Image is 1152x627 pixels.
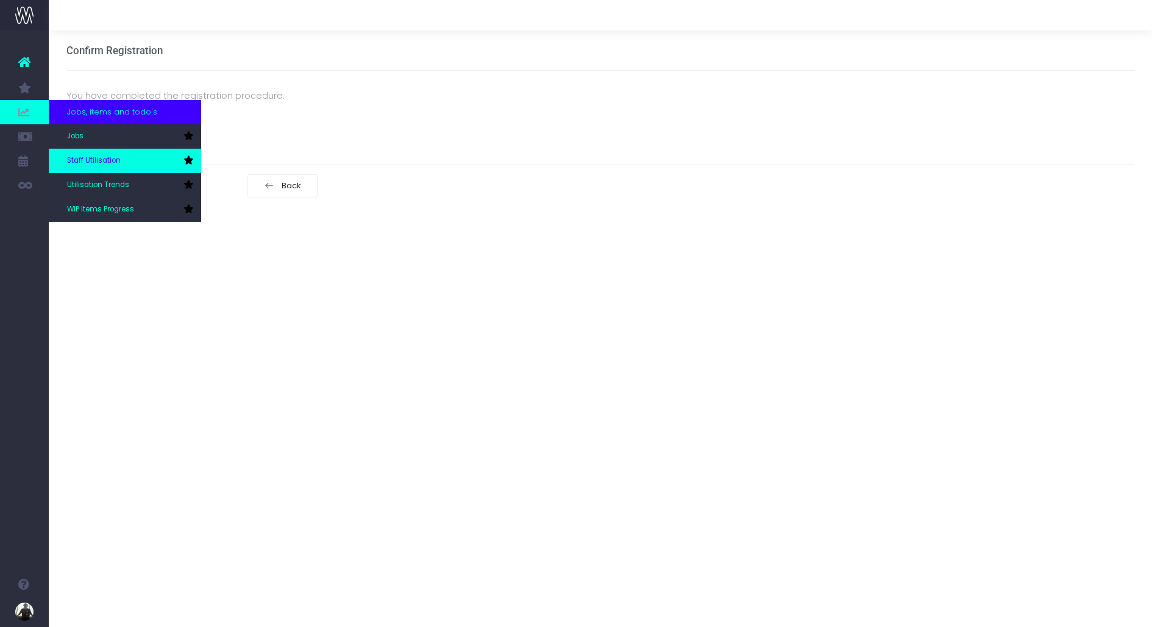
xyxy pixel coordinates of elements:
[67,180,129,191] span: Utilisation Trends
[15,603,34,621] img: images/default_profile_image.png
[66,44,163,57] h3: Confirm Registration
[49,173,201,197] a: Utilisation Trends
[67,204,134,215] span: WIP Items Progress
[67,106,157,118] span: Jobs, items and todo's
[49,149,201,173] a: Staff Utilisation
[49,124,201,149] a: Jobs
[247,174,318,197] button: Back
[67,155,121,166] span: Staff Utilisation
[66,88,1135,103] p: You have completed the registration procedure.
[278,181,302,191] span: Back
[49,197,201,222] a: WIP Items Progress
[67,131,84,142] span: Jobs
